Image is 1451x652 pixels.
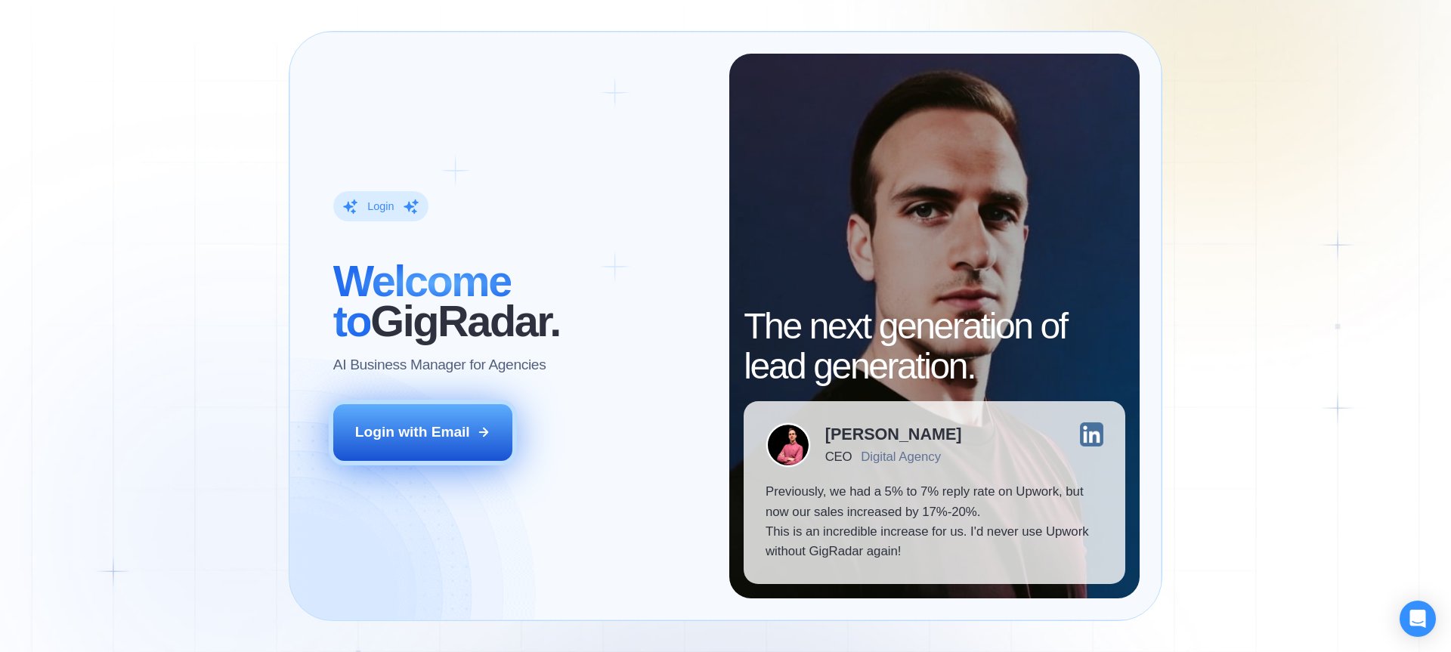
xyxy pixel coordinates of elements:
[333,355,546,375] p: AI Business Manager for Agencies
[333,257,511,345] span: Welcome to
[355,422,470,442] div: Login with Email
[861,450,941,464] div: Digital Agency
[744,307,1125,387] h2: The next generation of lead generation.
[825,450,852,464] div: CEO
[825,426,962,443] div: [PERSON_NAME]
[1400,601,1436,637] div: Open Intercom Messenger
[766,482,1103,562] p: Previously, we had a 5% to 7% reply rate on Upwork, but now our sales increased by 17%-20%. This ...
[333,404,513,460] button: Login with Email
[333,261,707,341] h2: ‍ GigRadar.
[367,199,394,214] div: Login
